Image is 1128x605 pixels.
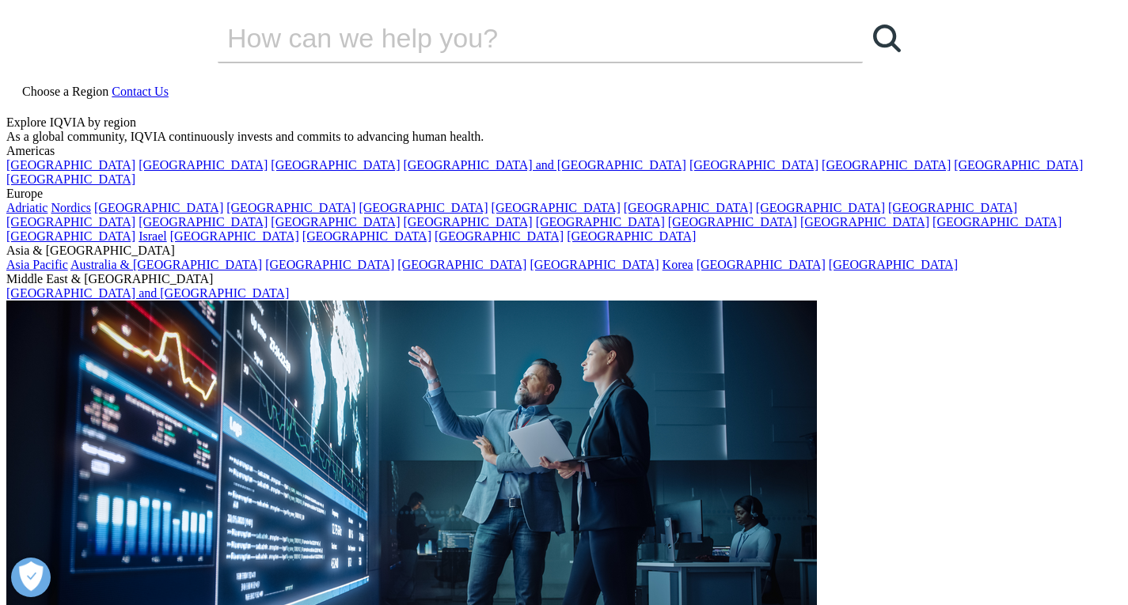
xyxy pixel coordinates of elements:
[6,158,135,172] a: [GEOGRAPHIC_DATA]
[265,258,394,271] a: [GEOGRAPHIC_DATA]
[800,215,929,229] a: [GEOGRAPHIC_DATA]
[932,215,1062,229] a: [GEOGRAPHIC_DATA]
[6,258,68,271] a: Asia Pacific
[6,172,135,186] a: [GEOGRAPHIC_DATA]
[530,258,659,271] a: [GEOGRAPHIC_DATA]
[6,115,1122,130] div: Explore IQVIA by region
[697,258,826,271] a: [GEOGRAPHIC_DATA]
[624,201,753,214] a: [GEOGRAPHIC_DATA]
[139,229,167,243] a: Israel
[663,258,693,271] a: Korea
[94,201,223,214] a: [GEOGRAPHIC_DATA]
[873,25,901,52] svg: Search
[6,244,1122,258] div: Asia & [GEOGRAPHIC_DATA]
[6,201,47,214] a: Adriatic
[954,158,1083,172] a: [GEOGRAPHIC_DATA]
[112,85,169,98] a: Contact Us
[397,258,526,271] a: [GEOGRAPHIC_DATA]
[218,14,818,62] input: Search
[822,158,951,172] a: [GEOGRAPHIC_DATA]
[51,201,91,214] a: Nordics
[6,187,1122,201] div: Europe
[11,558,51,597] button: Open Preferences
[6,286,289,300] a: [GEOGRAPHIC_DATA] and [GEOGRAPHIC_DATA]
[226,201,355,214] a: [GEOGRAPHIC_DATA]
[863,14,910,62] a: Search
[492,201,621,214] a: [GEOGRAPHIC_DATA]
[689,158,818,172] a: [GEOGRAPHIC_DATA]
[6,272,1122,286] div: Middle East & [GEOGRAPHIC_DATA]
[6,215,135,229] a: [GEOGRAPHIC_DATA]
[403,215,532,229] a: [GEOGRAPHIC_DATA]
[536,215,665,229] a: [GEOGRAPHIC_DATA]
[829,258,958,271] a: [GEOGRAPHIC_DATA]
[170,229,299,243] a: [GEOGRAPHIC_DATA]
[271,158,400,172] a: [GEOGRAPHIC_DATA]
[271,215,400,229] a: [GEOGRAPHIC_DATA]
[359,201,488,214] a: [GEOGRAPHIC_DATA]
[139,158,268,172] a: [GEOGRAPHIC_DATA]
[6,144,1122,158] div: Americas
[403,158,686,172] a: [GEOGRAPHIC_DATA] and [GEOGRAPHIC_DATA]
[435,229,564,243] a: [GEOGRAPHIC_DATA]
[302,229,431,243] a: [GEOGRAPHIC_DATA]
[756,201,885,214] a: [GEOGRAPHIC_DATA]
[22,85,108,98] span: Choose a Region
[888,201,1017,214] a: [GEOGRAPHIC_DATA]
[70,258,262,271] a: Australia & [GEOGRAPHIC_DATA]
[567,229,696,243] a: [GEOGRAPHIC_DATA]
[139,215,268,229] a: [GEOGRAPHIC_DATA]
[6,229,135,243] a: [GEOGRAPHIC_DATA]
[668,215,797,229] a: [GEOGRAPHIC_DATA]
[6,130,1122,144] div: As a global community, IQVIA continuously invests and commits to advancing human health.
